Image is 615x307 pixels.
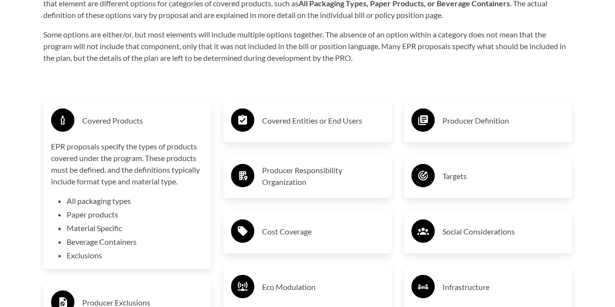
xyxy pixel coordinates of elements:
li: Exclusions [67,250,204,261]
p: Some options are either/or, but most elements will include multiple options together. The absence... [43,29,572,64]
h3: Producer Responsibility Organization [262,164,384,188]
h3: Targets [442,168,564,184]
li: Paper products [67,209,204,220]
h3: Producer Definition [442,113,564,128]
li: Material Specific [67,222,204,234]
h3: Covered Products [82,113,204,128]
p: EPR proposals specify the types of products covered under the program. These products must be def... [51,141,204,187]
h3: Eco Modulation [262,279,384,295]
li: All packaging types [67,195,204,207]
h3: Social Considerations [442,224,564,239]
li: Beverage Containers [67,236,204,248]
h3: Infrastructure [442,279,564,295]
h3: Cost Coverage [262,224,384,239]
h3: Covered Entities or End Users [262,113,384,128]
